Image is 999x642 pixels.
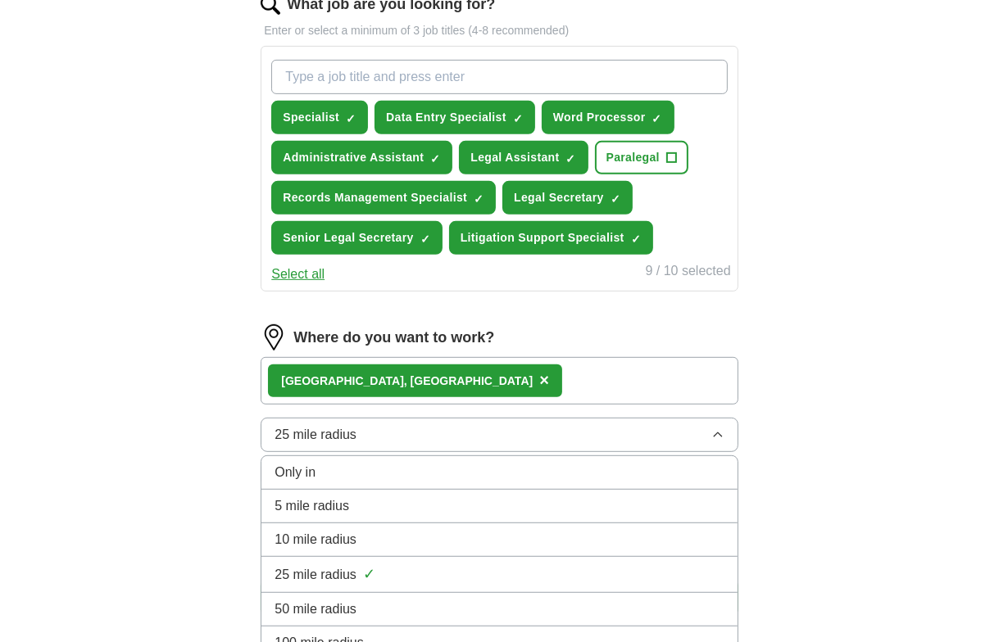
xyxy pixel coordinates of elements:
span: ✓ [652,112,662,125]
label: Where do you want to work? [293,327,494,349]
span: ✓ [611,192,620,206]
span: Legal Secretary [514,189,604,206]
button: Paralegal [595,141,688,174]
span: ✓ [631,233,641,246]
span: Litigation Support Specialist [461,229,624,246]
p: Enter or select a minimum of 3 job titles (4-8 recommended) [261,22,738,39]
span: Administrative Assistant [283,149,424,166]
span: ✓ [420,233,430,246]
span: Data Entry Specialist [386,109,506,126]
button: Administrative Assistant✓ [271,141,452,174]
button: Select all [271,264,325,284]
span: ✓ [474,192,484,206]
span: Word Processor [553,109,646,126]
span: ✓ [430,152,440,165]
img: location.png [261,324,287,350]
button: Litigation Support Specialist✓ [449,221,653,255]
button: Data Entry Specialist✓ [375,101,535,134]
input: Type a job title and press enter [271,60,727,94]
span: ✓ [363,563,375,585]
button: Legal Assistant✓ [459,141,588,174]
span: × [539,371,549,389]
span: Specialist [283,109,339,126]
div: [GEOGRAPHIC_DATA], [GEOGRAPHIC_DATA] [281,373,533,390]
span: Senior Legal Secretary [283,229,413,246]
button: × [539,368,549,393]
button: Records Management Specialist✓ [271,181,496,215]
span: Legal Assistant [470,149,559,166]
span: 25 mile radius [275,565,356,585]
span: ✓ [513,112,523,125]
div: 9 / 10 selected [646,261,731,284]
button: Legal Secretary✓ [502,181,633,215]
span: 25 mile radius [275,425,356,445]
button: Word Processor✓ [542,101,674,134]
span: 10 mile radius [275,530,356,549]
button: 25 mile radius [261,418,738,452]
span: Only in [275,463,316,482]
span: Records Management Specialist [283,189,467,206]
span: ✓ [346,112,356,125]
span: 5 mile radius [275,496,349,516]
span: ✓ [566,152,576,165]
span: Paralegal [606,149,660,166]
button: Senior Legal Secretary✓ [271,221,442,255]
button: Specialist✓ [271,101,368,134]
span: 50 mile radius [275,599,356,619]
